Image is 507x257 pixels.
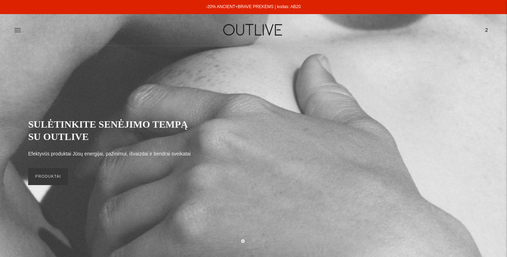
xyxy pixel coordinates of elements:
a: PRODUKTAI [28,168,68,185]
a: -20% ANCIENT+BRAVE PREKĖMS | kodas: AB20 [206,4,301,9]
button: Move carousel to slide 3 [262,239,266,242]
button: Move carousel to slide 1 [241,239,245,243]
img: OUTLIVE [209,18,298,42]
a: 2 [480,22,493,38]
h2: SULĖTINKITE SENĖJIMO TEMPĄ SU OUTLIVE [28,118,197,143]
p: Efektyvūs produktai Jūsų energijai, pažinimui, išvaizdai ir bendrai sveikatai [28,150,190,158]
button: Move carousel to slide 2 [252,239,255,242]
span: 2 [482,25,492,35]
